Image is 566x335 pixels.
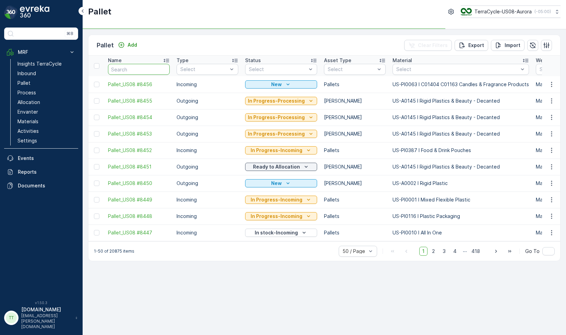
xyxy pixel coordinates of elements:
[248,114,305,121] p: In Progress-Processing
[245,57,261,64] p: Status
[393,229,529,236] p: US-PI0010 I All In One
[94,181,99,186] div: Toggle Row Selected
[17,70,36,77] p: Inbound
[393,57,412,64] p: Material
[94,131,99,137] div: Toggle Row Selected
[393,180,529,187] p: US-A0002 I Rigid Plastic
[17,89,36,96] p: Process
[4,306,78,330] button: TT[DOMAIN_NAME][EMAIL_ADDRESS][PERSON_NAME][DOMAIN_NAME]
[271,180,282,187] p: New
[177,114,238,121] p: Outgoing
[18,182,75,189] p: Documents
[245,163,317,171] button: Ready to Allocation
[4,165,78,179] a: Reports
[108,130,170,137] a: Pallet_US08 #8453
[94,164,99,170] div: Toggle Row Selected
[419,247,427,256] span: 1
[15,117,78,126] a: Materials
[491,40,525,51] button: Import
[108,213,170,220] a: Pallet_US08 #8448
[108,97,170,104] a: Pallet_US08 #8455
[245,80,317,89] button: New
[15,97,78,107] a: Allocation
[6,312,17,323] div: TT
[4,179,78,193] a: Documents
[461,5,561,18] button: TerraCycle-US08-Aurora(-05:00)
[20,5,49,19] img: logo_dark-DEwI_e13.png
[108,229,170,236] span: Pallet_US08 #8447
[461,8,472,15] img: image_ci7OI47.png
[324,196,386,203] p: Pallets
[15,126,78,136] a: Activities
[180,66,228,73] p: Select
[108,196,170,203] a: Pallet_US08 #8449
[17,60,62,67] p: Insights TerraCycle
[108,147,170,154] a: Pallet_US08 #8452
[245,179,317,187] button: New
[177,57,189,64] p: Type
[251,196,302,203] p: In Progress-Incoming
[245,130,317,138] button: In Progress-Processing
[324,81,386,88] p: Pallets
[177,130,238,137] p: Outgoing
[393,97,529,104] p: US-A0145 I Rigid Plastics & Beauty - Decanted
[94,249,134,254] p: 1-50 of 20875 items
[108,114,170,121] a: Pallet_US08 #8454
[15,69,78,78] a: Inbound
[393,163,529,170] p: US-A0145 I Rigid Plastics & Beauty - Decanted
[4,151,78,165] a: Events
[248,97,305,104] p: In Progress-Processing
[324,57,351,64] p: Asset Type
[177,213,238,220] p: Incoming
[115,41,140,49] button: Add
[248,130,305,137] p: In Progress-Processing
[177,81,238,88] p: Incoming
[17,137,37,144] p: Settings
[324,229,386,236] p: Pallets
[17,108,38,115] p: Envanter
[94,115,99,120] div: Toggle Row Selected
[450,247,460,256] span: 4
[429,247,438,256] span: 2
[393,81,529,88] p: US-PI0063 I C01404 C01163 Candles & Fragrance Products
[525,248,540,255] span: Go To
[393,130,529,137] p: US-A0145 I Rigid Plastics & Beauty - Decanted
[15,88,78,97] a: Process
[505,42,520,49] p: Import
[4,45,78,59] button: MRF
[439,247,449,256] span: 3
[455,40,488,51] button: Export
[21,313,72,330] p: [EMAIL_ADDRESS][PERSON_NAME][DOMAIN_NAME]
[17,128,39,135] p: Activities
[108,81,170,88] span: Pallet_US08 #8456
[324,114,386,121] p: [PERSON_NAME]
[18,49,64,56] p: MRF
[94,82,99,87] div: Toggle Row Selected
[21,306,72,313] p: [DOMAIN_NAME]
[324,97,386,104] p: [PERSON_NAME]
[393,213,529,220] p: US-PI0116 I Plastic Packaging
[463,247,467,256] p: ...
[94,197,99,203] div: Toggle Row Selected
[251,147,302,154] p: In Progress-Incoming
[108,163,170,170] a: Pallet_US08 #8451
[324,163,386,170] p: [PERSON_NAME]
[418,42,448,49] p: Clear Filters
[271,81,282,88] p: New
[245,146,317,154] button: In Progress-Incoming
[94,148,99,153] div: Toggle Row Selected
[393,147,529,154] p: US-PI0387 I Food & Drink Pouches
[94,230,99,235] div: Toggle Row Selected
[108,57,122,64] p: Name
[393,196,529,203] p: US-PI0001 I Mixed Flexible Plastic
[177,180,238,187] p: Outgoing
[255,229,298,236] p: In stock-Incoming
[4,5,18,19] img: logo
[177,229,238,236] p: Incoming
[17,118,38,125] p: Materials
